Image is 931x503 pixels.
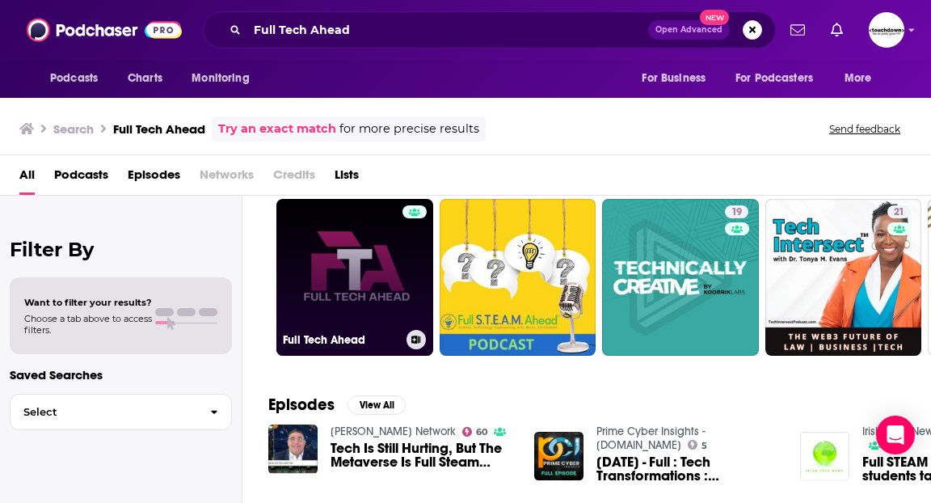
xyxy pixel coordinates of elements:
[276,199,433,356] a: Full Tech Ahead
[192,67,249,90] span: Monitoring
[331,425,456,438] a: Schwab Network
[596,425,706,452] a: Prime Cyber Insights - 2PCI.com
[462,427,488,437] a: 60
[642,67,706,90] span: For Business
[180,63,270,94] button: open menu
[655,26,722,34] span: Open Advanced
[869,12,904,48] span: Logged in as jvervelde
[869,12,904,48] img: User Profile
[335,162,359,195] a: Lists
[331,442,515,469] a: Tech Is Still Hurting, But The Metaverse Is Full Steam Ahead
[630,63,726,94] button: open menu
[11,407,197,417] span: Select
[731,205,742,221] span: 19
[876,416,915,454] div: Open Intercom Messenger
[784,16,811,44] a: Show notifications dropdown
[596,455,781,483] a: December 12 2024 - Full : Tech Transformations : Innovations and Strategic Shifts Ahead
[273,162,315,195] span: Credits
[10,367,232,383] p: Saved Searches
[268,395,335,415] h2: Episodes
[725,63,836,94] button: open menu
[869,12,904,48] button: Show profile menu
[203,11,776,49] div: Search podcasts, credits, & more...
[39,63,119,94] button: open menu
[283,333,400,347] h3: Full Tech Ahead
[534,432,583,481] img: December 12 2024 - Full : Tech Transformations : Innovations and Strategic Shifts Ahead
[200,162,254,195] span: Networks
[24,313,152,336] span: Choose a tab above to access filters.
[218,120,336,138] a: Try an exact match
[735,67,813,90] span: For Podcasters
[833,63,892,94] button: open menu
[348,395,406,415] button: View All
[50,67,98,90] span: Podcasts
[10,394,232,430] button: Select
[887,205,911,218] a: 21
[701,442,707,450] span: 5
[128,162,180,195] a: Episodes
[765,199,922,356] a: 21
[247,17,648,43] input: Search podcasts, credits, & more...
[54,162,108,195] a: Podcasts
[24,297,152,308] span: Want to filter your results?
[10,238,232,261] h2: Filter By
[894,205,904,221] span: 21
[268,395,406,415] a: EpisodesView All
[824,122,905,136] button: Send feedback
[824,16,849,44] a: Show notifications dropdown
[648,20,730,40] button: Open AdvancedNew
[339,120,479,138] span: for more precise results
[113,121,205,137] h3: Full Tech Ahead
[128,67,162,90] span: Charts
[596,455,781,483] span: [DATE] - Full : Tech Transformations : Innovations and Strategic Shifts Ahead
[602,199,759,356] a: 19
[117,63,172,94] a: Charts
[19,162,35,195] a: All
[688,440,708,450] a: 5
[845,67,872,90] span: More
[268,425,318,474] img: Tech Is Still Hurting, But The Metaverse Is Full Steam Ahead
[800,432,849,481] img: Full STEAM Ahead as students take part in finals of the Dell Technologies National VEX IQ Robotic...
[476,429,487,436] span: 60
[725,205,748,218] a: 19
[700,10,729,25] span: New
[27,15,182,45] img: Podchaser - Follow, Share and Rate Podcasts
[53,121,94,137] h3: Search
